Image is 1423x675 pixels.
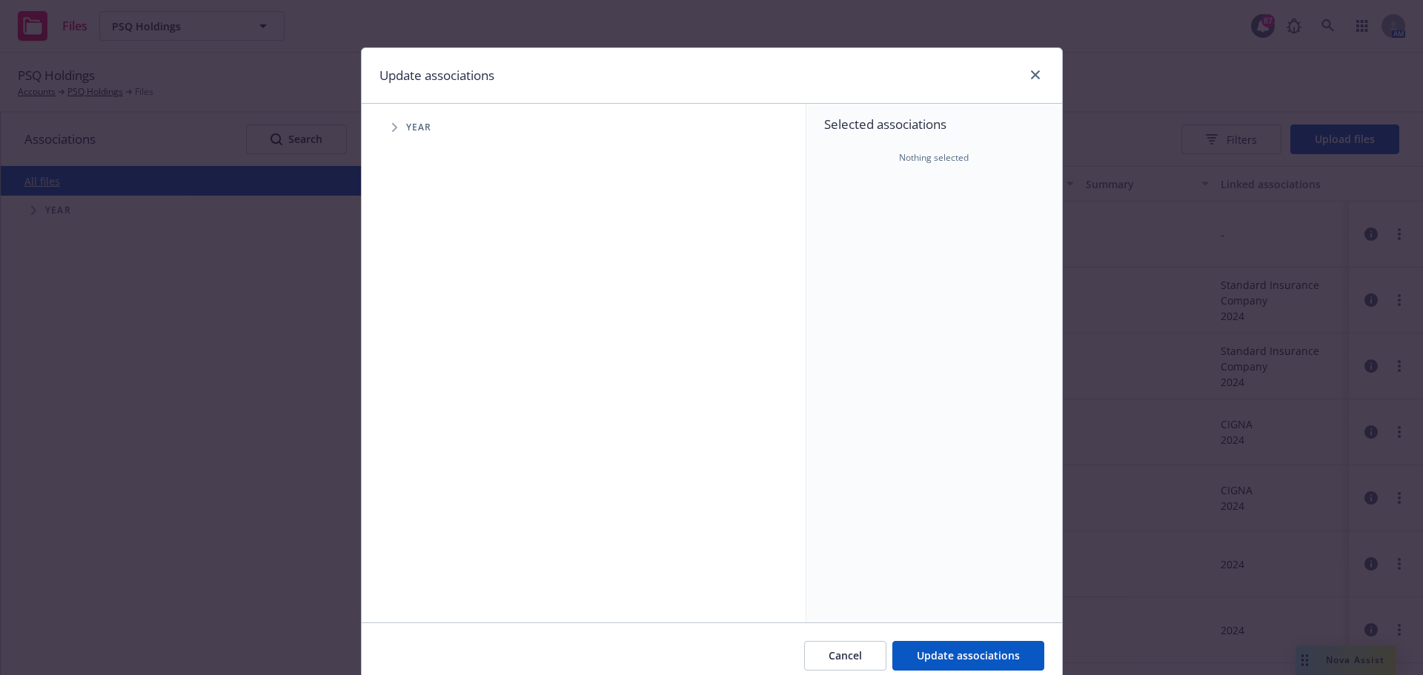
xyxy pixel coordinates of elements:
[362,113,806,142] div: Tree Example
[804,641,886,671] button: Cancel
[406,123,432,132] span: Year
[892,641,1044,671] button: Update associations
[899,151,969,164] span: Nothing selected
[1026,66,1044,84] a: close
[829,648,862,662] span: Cancel
[379,66,494,85] h1: Update associations
[917,648,1020,662] span: Update associations
[824,116,1044,133] span: Selected associations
